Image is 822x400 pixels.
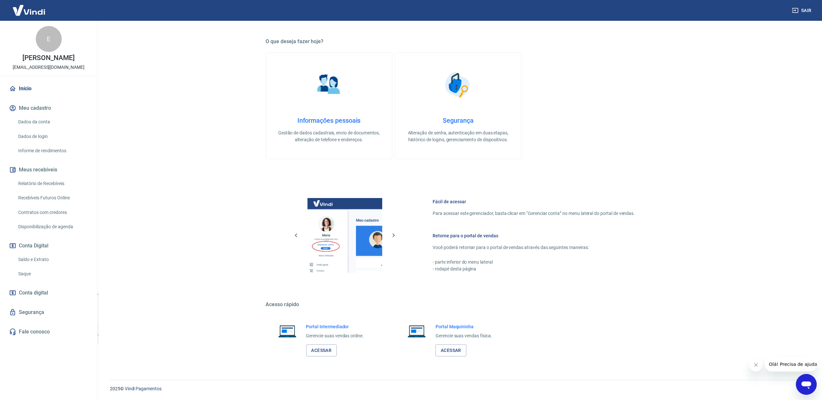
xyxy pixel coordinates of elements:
[125,386,162,391] a: Vindi Pagamentos
[16,206,89,219] a: Contratos com credores
[436,323,492,330] h6: Portal Maquininha
[796,374,817,395] iframe: Botão para abrir a janela de mensagens
[16,115,89,129] a: Dados da conta
[433,198,635,205] h6: Fácil de acessar
[16,177,89,190] a: Relatório de Recebíveis
[433,266,635,272] p: - rodapé desta página
[266,38,651,45] h5: O que deseja fazer hoje?
[433,259,635,266] p: - parte inferior do menu lateral
[8,325,89,339] a: Fale conosco
[8,101,89,115] button: Meu cadastro
[306,323,364,330] h6: Portal Intermediador
[433,232,635,239] h6: Retorne para o portal de vendas
[436,332,492,339] p: Gerencie suas vendas física.
[8,0,50,20] img: Vindi
[277,130,382,143] p: Gestão de dados cadastrais, envio de documentos, alteração de telefone e endereços.
[36,26,62,52] div: E
[10,10,16,16] img: logo_orange.svg
[8,286,89,300] a: Conta digital
[8,163,89,177] button: Meus recebíveis
[10,17,16,22] img: website_grey.svg
[266,301,651,308] h5: Acesso rápido
[69,38,74,43] img: tab_keywords_by_traffic_grey.svg
[406,130,511,143] p: Alteração de senha, autenticação em duas etapas, histórico de logins, gerenciamento de dispositivos.
[4,5,55,10] span: Olá! Precisa de ajuda?
[16,130,89,143] a: Dados de login
[16,144,89,157] a: Informe de rendimentos
[17,17,93,22] div: [PERSON_NAME]: [DOMAIN_NAME]
[22,55,74,61] p: [PERSON_NAME]
[277,117,382,124] h4: Informações pessoais
[306,344,337,356] a: Acessar
[750,358,763,371] iframe: Fechar mensagem
[403,323,430,339] img: Imagem de um notebook aberto
[16,220,89,233] a: Disponibilização de agenda
[306,332,364,339] p: Gerencie suas vendas online.
[791,5,814,17] button: Sair
[19,288,48,297] span: Conta digital
[16,191,89,205] a: Recebíveis Futuros Online
[110,385,806,392] p: 2025 ©
[313,69,345,101] img: Informações pessoais
[406,117,511,124] h4: Segurança
[266,53,392,159] a: Informações pessoaisInformações pessoaisGestão de dados cadastrais, envio de documentos, alteraçã...
[76,38,104,43] div: Palavras-chave
[16,267,89,281] a: Saque
[765,357,817,371] iframe: Mensagem da empresa
[18,10,32,16] div: v 4.0.25
[307,198,382,273] img: Imagem da dashboard mostrando o botão de gerenciar conta na sidebar no lado esquerdo
[27,38,32,43] img: tab_domain_overview_orange.svg
[16,253,89,266] a: Saldo e Extrato
[433,244,635,251] p: Você poderá retornar para o portal de vendas através das seguintes maneiras:
[8,81,89,96] a: Início
[442,69,474,101] img: Segurança
[274,323,301,339] img: Imagem de um notebook aberto
[436,344,466,356] a: Acessar
[8,239,89,253] button: Conta Digital
[8,305,89,319] a: Segurança
[433,210,635,217] p: Para acessar este gerenciador, basta clicar em “Gerenciar conta” no menu lateral do portal de ven...
[13,64,85,71] p: [EMAIL_ADDRESS][DOMAIN_NAME]
[34,38,50,43] div: Domínio
[395,53,521,159] a: SegurançaSegurançaAlteração de senha, autenticação em duas etapas, histórico de logins, gerenciam...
